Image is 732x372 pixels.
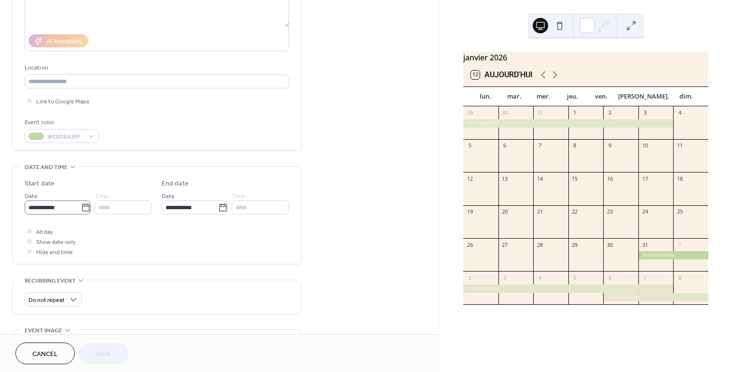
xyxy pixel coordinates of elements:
[36,97,89,107] span: Link to Google Maps
[25,117,97,128] div: Event color
[529,87,558,106] div: mer.
[676,109,683,116] div: 4
[606,241,613,248] div: 30
[571,208,579,215] div: 22
[606,109,613,116] div: 2
[501,241,509,248] div: 27
[501,208,509,215] div: 20
[536,241,543,248] div: 28
[463,52,708,63] div: janvier 2026
[641,208,649,215] div: 24
[606,208,613,215] div: 23
[25,276,76,286] span: Recurring event
[558,87,587,106] div: jeu.
[25,191,38,201] span: Date
[676,241,683,248] div: 1
[676,175,683,182] div: 18
[536,109,543,116] div: 31
[672,87,701,106] div: dim.
[676,142,683,149] div: 11
[616,87,672,106] div: [PERSON_NAME].
[501,142,509,149] div: 6
[15,343,75,364] button: Cancel
[501,274,509,281] div: 3
[32,349,58,359] span: Cancel
[466,274,473,281] div: 2
[536,208,543,215] div: 21
[36,247,73,258] span: Hide end time
[468,68,536,82] button: 12Aujourd'hui
[463,285,673,293] div: Indisponible
[95,191,108,201] span: Time
[587,87,616,106] div: ven.
[571,274,579,281] div: 5
[466,241,473,248] div: 26
[536,175,543,182] div: 14
[28,295,65,306] span: Do not repeat
[36,237,76,247] span: Show date only
[606,175,613,182] div: 16
[25,326,62,336] span: Event image
[232,191,245,201] span: Time
[536,142,543,149] div: 7
[571,142,579,149] div: 8
[500,87,529,106] div: mar.
[501,175,509,182] div: 13
[25,179,55,189] div: Start date
[676,208,683,215] div: 25
[463,119,673,128] div: Indisponible
[606,274,613,281] div: 6
[466,109,473,116] div: 29
[571,109,579,116] div: 1
[162,179,189,189] div: End date
[641,109,649,116] div: 3
[466,208,473,215] div: 19
[466,175,473,182] div: 12
[571,241,579,248] div: 29
[36,227,53,237] span: All day
[571,175,579,182] div: 15
[501,109,509,116] div: 30
[606,142,613,149] div: 9
[25,162,68,172] span: Date and time
[638,251,708,259] div: Indisponible
[641,175,649,182] div: 17
[162,191,175,201] span: Date
[641,241,649,248] div: 31
[471,87,500,106] div: lun.
[603,293,708,301] div: Indisponible
[466,142,473,149] div: 5
[641,274,649,281] div: 7
[536,274,543,281] div: 4
[48,132,83,142] span: #C0D8A3FF
[25,63,287,73] div: Location
[641,142,649,149] div: 10
[676,274,683,281] div: 8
